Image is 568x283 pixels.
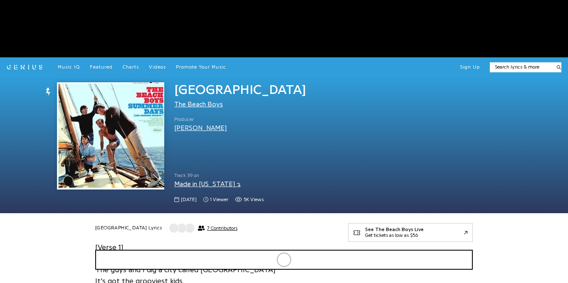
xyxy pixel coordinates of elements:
span: 1 viewer [210,196,228,203]
button: Sign Up [460,64,480,71]
a: The Beach Boys [174,101,223,108]
span: [GEOGRAPHIC_DATA] [174,83,306,96]
span: Charts [123,64,139,69]
span: [DATE] [181,196,197,203]
a: Made in [US_STATE] [174,181,241,187]
span: Producer [174,116,227,123]
input: Search lyrics & more [490,64,552,71]
span: Featured [90,64,113,69]
a: Music IQ [58,64,80,71]
div: Get tickets as low as $56 [365,233,424,239]
h2: [GEOGRAPHIC_DATA] Lyrics [95,225,162,231]
span: Videos [149,64,166,69]
img: Cover art for Salt Lake City by The Beach Boys [57,82,164,189]
span: Track 39 on [174,172,335,179]
a: Promote Your Music [176,64,226,71]
span: 5,026 views [235,196,264,203]
div: See The Beach Boys Live [365,227,424,233]
span: 5K views [244,196,264,203]
span: 1 viewer [203,196,228,203]
a: Videos [149,64,166,71]
span: Promote Your Music [176,64,226,69]
a: Featured [90,64,113,71]
a: See The Beach Boys LiveGet tickets as low as $56 [348,223,473,242]
a: [PERSON_NAME] [174,125,227,131]
a: Charts [123,64,139,71]
button: 7 Contributors [169,223,237,233]
span: 7 Contributors [207,225,237,231]
span: Music IQ [58,64,80,69]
